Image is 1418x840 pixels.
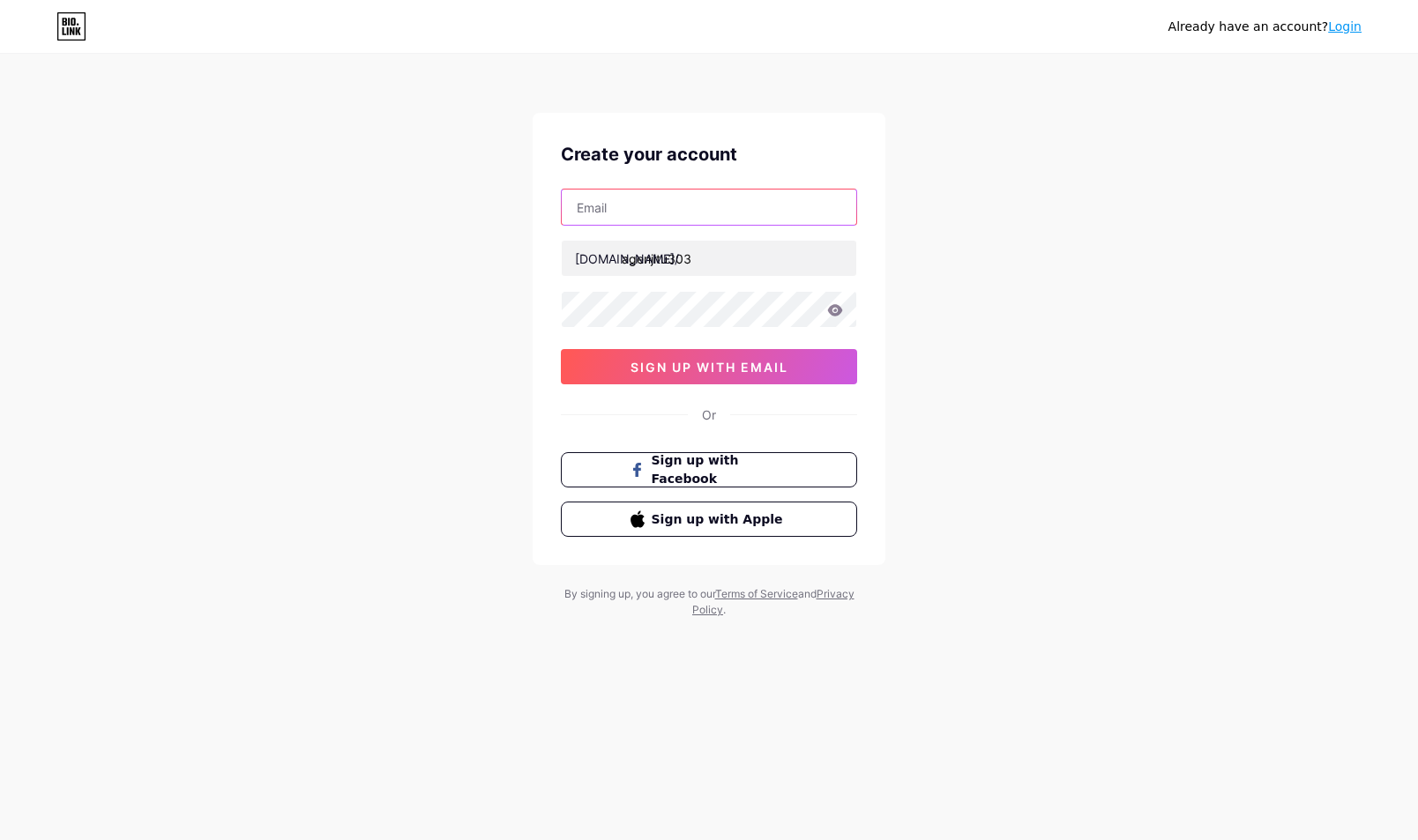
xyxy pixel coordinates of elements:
div: Already have an account? [1168,18,1362,36]
a: Login [1328,19,1362,33]
a: Terms of Service [715,587,798,600]
span: Sign up with Apple [652,510,788,529]
button: Sign up with Facebook [561,452,857,487]
span: Sign up with Facebook [652,451,788,488]
button: sign up with email [561,349,857,384]
div: [DOMAIN_NAME]/ [575,249,679,268]
input: Email [562,190,856,225]
button: Sign up with Apple [561,502,857,537]
span: sign up with email [631,360,788,375]
input: username [562,241,856,276]
div: Or [702,405,716,424]
div: Create your account [561,141,857,167]
div: By signing up, you agree to our and . [559,586,859,618]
